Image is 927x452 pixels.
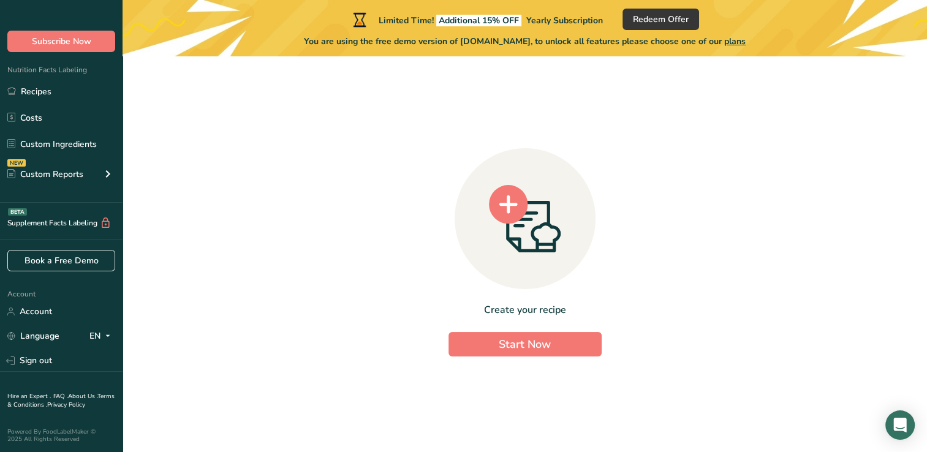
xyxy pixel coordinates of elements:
a: FAQ . [53,392,68,401]
a: Privacy Policy [47,401,85,409]
div: BETA [8,208,27,216]
span: Start Now [499,337,551,352]
div: Create your recipe [448,303,602,317]
a: Language [7,325,59,347]
button: Subscribe Now [7,31,115,52]
div: Limited Time! [350,12,603,27]
a: Hire an Expert . [7,392,51,401]
div: EN [89,329,115,344]
div: Powered By FoodLabelMaker © 2025 All Rights Reserved [7,428,115,443]
div: NEW [7,159,26,167]
button: Redeem Offer [622,9,699,30]
span: Subscribe Now [32,35,91,48]
div: Custom Reports [7,168,83,181]
span: Yearly Subscription [526,15,603,26]
button: Start Now [448,332,602,356]
a: Book a Free Demo [7,250,115,271]
span: Redeem Offer [633,13,689,26]
span: Additional 15% OFF [436,15,521,26]
a: Terms & Conditions . [7,392,115,409]
span: You are using the free demo version of [DOMAIN_NAME], to unlock all features please choose one of... [304,35,746,48]
span: plans [724,36,746,47]
a: About Us . [68,392,97,401]
div: Open Intercom Messenger [885,410,915,440]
